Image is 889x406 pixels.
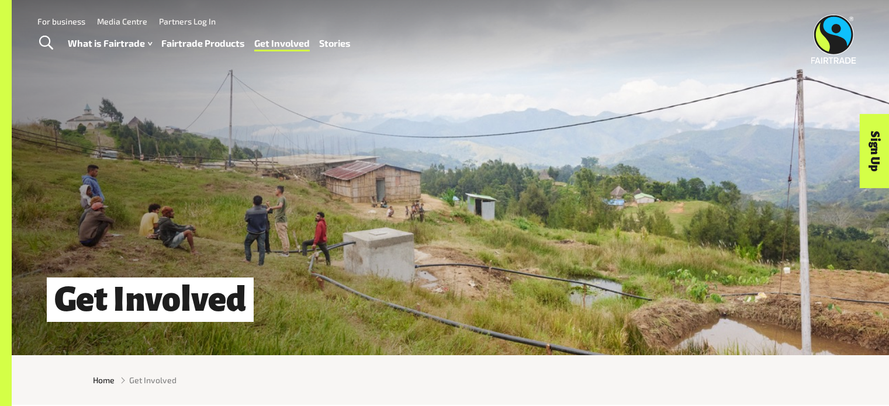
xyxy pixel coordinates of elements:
[37,16,85,26] a: For business
[68,35,152,52] a: What is Fairtrade
[254,35,310,52] a: Get Involved
[811,15,856,64] img: Fairtrade Australia New Zealand logo
[161,35,245,52] a: Fairtrade Products
[129,374,177,386] span: Get Involved
[97,16,147,26] a: Media Centre
[32,29,60,58] a: Toggle Search
[159,16,216,26] a: Partners Log In
[93,374,115,386] a: Home
[319,35,351,52] a: Stories
[47,277,254,322] h1: Get Involved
